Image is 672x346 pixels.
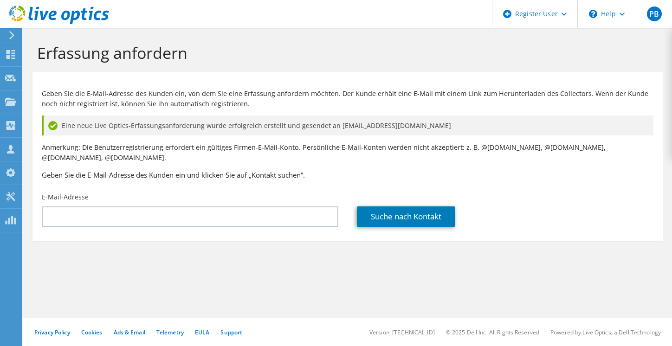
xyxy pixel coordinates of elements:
[220,328,242,336] a: Support
[195,328,209,336] a: EULA
[446,328,539,336] li: © 2025 Dell Inc. All Rights Reserved
[369,328,435,336] li: Version: [TECHNICAL_ID]
[357,206,455,227] a: Suche nach Kontakt
[42,89,653,109] p: Geben Sie die E-Mail-Adresse des Kunden ein, von dem Sie eine Erfassung anfordern möchten. Der Ku...
[81,328,103,336] a: Cookies
[589,10,597,18] svg: \n
[114,328,145,336] a: Ads & Email
[62,121,451,131] span: Eine neue Live Optics-Erfassungsanforderung wurde erfolgreich erstellt und gesendet an [EMAIL_ADD...
[550,328,661,336] li: Powered by Live Optics, a Dell Technology
[42,142,653,163] p: Anmerkung: Die Benutzerregistrierung erfordert ein gültiges Firmen-E-Mail-Konto. Persönliche E-Ma...
[42,170,653,180] h3: Geben Sie die E-Mail-Adresse des Kunden ein und klicken Sie auf „Kontakt suchen“.
[647,6,662,21] span: PB
[156,328,184,336] a: Telemetry
[42,192,89,202] label: E-Mail-Adresse
[37,43,653,63] h1: Erfassung anfordern
[34,328,70,336] a: Privacy Policy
